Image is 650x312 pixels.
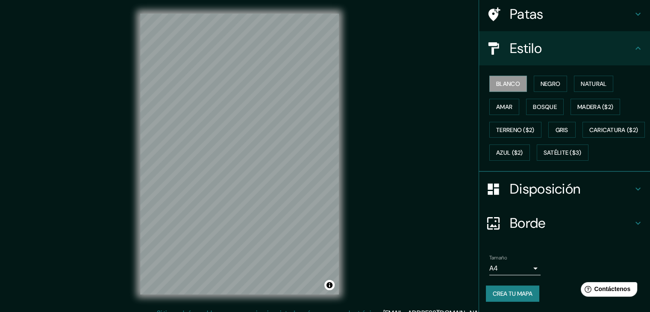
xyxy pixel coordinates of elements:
[574,279,641,303] iframe: Lanzador de widgets de ayuda
[574,76,613,92] button: Natural
[489,254,507,261] font: Tamaño
[496,80,520,88] font: Blanco
[140,14,339,294] canvas: Mapa
[582,122,645,138] button: Caricatura ($2)
[489,76,527,92] button: Blanco
[526,99,564,115] button: Bosque
[496,103,512,111] font: Amar
[479,172,650,206] div: Disposición
[533,103,557,111] font: Bosque
[479,31,650,65] div: Estilo
[510,180,580,198] font: Disposición
[534,76,568,92] button: Negro
[544,149,582,157] font: Satélite ($3)
[589,126,638,134] font: Caricatura ($2)
[510,5,544,23] font: Patas
[510,39,542,57] font: Estilo
[489,264,498,273] font: A4
[510,214,546,232] font: Borde
[548,122,576,138] button: Gris
[493,290,532,297] font: Crea tu mapa
[571,99,620,115] button: Madera ($2)
[486,286,539,302] button: Crea tu mapa
[541,80,561,88] font: Negro
[489,262,541,275] div: A4
[577,103,613,111] font: Madera ($2)
[489,122,541,138] button: Terreno ($2)
[496,149,523,157] font: Azul ($2)
[537,144,588,161] button: Satélite ($3)
[489,99,519,115] button: Amar
[479,206,650,240] div: Borde
[581,80,606,88] font: Natural
[556,126,568,134] font: Gris
[324,280,335,290] button: Activar o desactivar atribución
[496,126,535,134] font: Terreno ($2)
[489,144,530,161] button: Azul ($2)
